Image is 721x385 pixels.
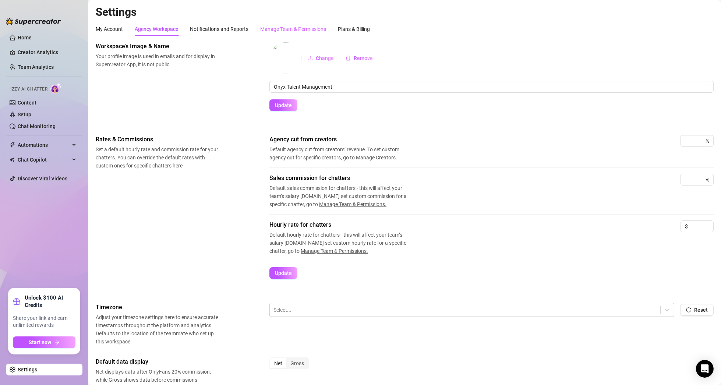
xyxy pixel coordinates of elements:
[286,358,308,368] div: Gross
[18,64,54,70] a: Team Analytics
[18,112,31,117] a: Setup
[50,83,62,93] img: AI Chatter
[346,56,351,61] span: delete
[269,220,417,229] span: Hourly rate for chatters
[18,154,70,166] span: Chat Copilot
[96,303,219,312] span: Timezone
[356,155,397,160] span: Manage Creators.
[269,357,309,369] div: segmented control
[260,25,326,33] div: Manage Team & Permissions
[694,307,708,313] span: Reset
[135,25,178,33] div: Agency Workspace
[680,304,714,316] button: Reset
[319,201,386,207] span: Manage Team & Permissions.
[269,135,417,144] span: Agency cut from creators
[269,184,417,208] span: Default sales commission for chatters - this will affect your team’s salary [DOMAIN_NAME] set cus...
[308,56,313,61] span: upload
[173,163,183,169] span: here
[275,102,292,108] span: Update
[96,42,219,51] span: Workspace’s Image & Name
[269,99,297,111] button: Update
[269,174,417,183] span: Sales commission for chatters
[696,360,714,378] div: Open Intercom Messenger
[10,157,14,162] img: Chat Copilot
[96,313,219,346] span: Adjust your timezone settings here to ensure accurate timestamps throughout the platform and anal...
[269,81,714,93] input: Enter name
[270,358,286,368] div: Net
[96,25,123,33] div: My Account
[302,52,340,64] button: Change
[18,46,77,58] a: Creator Analytics
[338,25,370,33] div: Plans & Billing
[10,142,15,148] span: thunderbolt
[13,336,75,348] button: Start nowarrow-right
[10,86,47,93] span: Izzy AI Chatter
[96,5,714,19] h2: Settings
[301,248,368,254] span: Manage Team & Permissions.
[25,294,75,309] strong: Unlock $100 AI Credits
[96,368,219,384] span: Net displays data after OnlyFans 20% commission, while Gross shows data before commissions
[13,315,75,329] span: Share your link and earn unlimited rewards
[18,100,36,106] a: Content
[269,267,297,279] button: Update
[18,35,32,40] a: Home
[269,231,417,255] span: Default hourly rate for chatters - this will affect your team’s salary [DOMAIN_NAME] set custom h...
[96,135,219,144] span: Rates & Commissions
[354,55,373,61] span: Remove
[269,145,417,162] span: Default agency cut from creators’ revenue. To set custom agency cut for specific creators, go to
[29,339,52,345] span: Start now
[54,340,60,345] span: arrow-right
[18,139,70,151] span: Automations
[96,357,219,366] span: Default data display
[18,367,37,372] a: Settings
[18,123,56,129] a: Chat Monitoring
[275,270,292,276] span: Update
[13,298,20,305] span: gift
[6,18,61,25] img: logo-BBDzfeDw.svg
[686,307,691,312] span: reload
[270,42,301,74] img: workspaceLogos%2FZGcNV9cll5Ux3O26WRsj6rNtnIq2.png
[96,52,219,68] span: Your profile image is used in emails and for display in Supercreator App, it is not public.
[340,52,379,64] button: Remove
[96,145,219,170] span: Set a default hourly rate and commission rate for your chatters. You can override the default rat...
[316,55,334,61] span: Change
[190,25,248,33] div: Notifications and Reports
[18,176,67,181] a: Discover Viral Videos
